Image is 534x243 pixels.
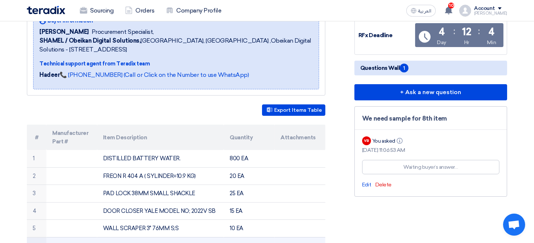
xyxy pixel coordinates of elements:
div: : [453,25,455,38]
td: 5 [27,220,46,237]
button: Export Items Table [262,104,325,116]
button: + Ask a new question [354,84,507,100]
span: Questions Wall [360,64,409,72]
div: Hr [464,39,469,46]
span: 10 [448,3,454,8]
a: Company Profile [160,3,227,19]
a: Sourcing [74,3,119,19]
button: العربية [406,5,436,17]
th: Quantity [224,125,275,150]
span: العربية [418,8,431,14]
td: 800 EA [224,150,275,167]
a: Orders [119,3,160,19]
div: 4 [439,27,445,37]
div: [PERSON_NAME] [474,11,507,15]
div: We need sample for 8th item [362,114,499,124]
div: Waiting buyer’s answer… [404,163,458,171]
span: [PERSON_NAME] [39,28,89,36]
span: [GEOGRAPHIC_DATA], [GEOGRAPHIC_DATA] ,Obeikan Digital Solutions - [STREET_ADDRESS] [39,36,313,54]
div: VB [362,136,371,145]
img: Teradix logo [27,6,65,14]
img: profile_test.png [459,5,471,17]
td: 4 [27,202,46,220]
a: 📞 [PHONE_NUMBER] (Call or Click on the Number to use WhatsApp) [60,71,249,78]
div: Min [487,39,496,46]
td: 20 EA [224,167,275,185]
span: Delete [375,182,392,188]
div: : [478,25,480,38]
td: 3 [27,185,46,203]
th: Manufacturer Part # [46,125,97,150]
div: Technical support agent from Teradix team [39,60,313,68]
div: RFx Deadline [358,31,414,40]
div: 12 [462,27,471,37]
div: Day [437,39,446,46]
td: 15 EA [224,202,275,220]
span: Procurement Specialist, [92,28,154,36]
th: Attachments [275,125,325,150]
td: DOOR CLOSER YALE MODEL NO; 2022V SB [97,202,224,220]
td: FREON R 404 A ( SYLINDER=10.9 KG) [97,167,224,185]
b: SHAMEL / Obeikan Digital Solutions, [39,37,141,44]
span: Edit [362,182,371,188]
div: Account [474,6,495,12]
span: 1 [400,64,409,72]
td: 25 EA [224,185,275,203]
td: PAD LOCK 38MM SMALL SHACKLE [97,185,224,203]
th: # [27,125,46,150]
div: 4 [488,27,495,37]
div: You asked [372,137,404,145]
td: 10 EA [224,220,275,237]
td: WALL SCRAPER 3" 76MM S;S [97,220,224,237]
strong: Hadeer [39,71,60,78]
td: 2 [27,167,46,185]
div: [DATE] 11:06:53 AM [362,146,499,154]
div: Open chat [503,214,525,236]
td: DISTILLED BATTERY WATER. [97,150,224,167]
th: Item Description [97,125,224,150]
td: 1 [27,150,46,167]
